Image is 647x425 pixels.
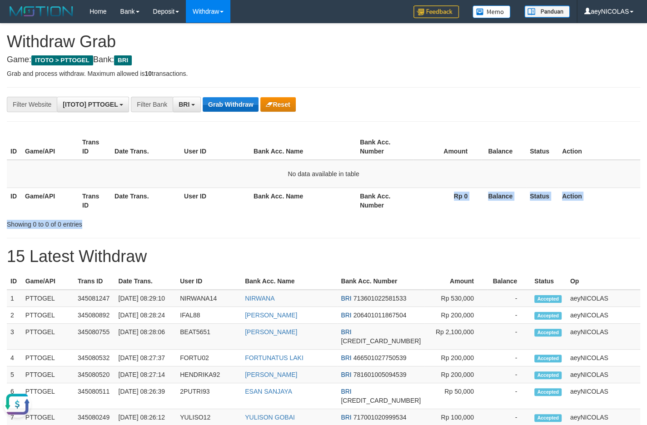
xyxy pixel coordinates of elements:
[180,134,250,160] th: User ID
[567,324,640,350] td: aeyNICOLAS
[337,273,424,290] th: Bank Acc. Number
[558,188,640,213] th: Action
[353,414,407,421] span: Copy 717001020999534 to clipboard
[180,188,250,213] th: User ID
[531,273,567,290] th: Status
[22,290,74,307] td: PTTOGEL
[353,354,407,361] span: Copy 466501027750539 to clipboard
[114,273,176,290] th: Date Trans.
[424,366,488,383] td: Rp 200,000
[22,383,74,409] td: PTTOGEL
[4,4,31,31] button: Open LiveChat chat widget
[114,55,132,65] span: BRI
[488,366,531,383] td: -
[353,295,407,302] span: Copy 713601022581533 to clipboard
[57,97,129,112] button: [ITOTO] PTTOGEL
[534,295,562,303] span: Accepted
[74,273,114,290] th: Trans ID
[413,134,481,160] th: Amount
[22,324,74,350] td: PTTOGEL
[341,354,351,361] span: BRI
[176,324,241,350] td: BEAT5651
[245,328,297,336] a: [PERSON_NAME]
[413,5,459,18] img: Feedback.jpg
[7,290,22,307] td: 1
[488,307,531,324] td: -
[534,371,562,379] span: Accepted
[424,383,488,409] td: Rp 50,000
[114,383,176,409] td: [DATE] 08:26:39
[74,350,114,366] td: 345080532
[424,350,488,366] td: Rp 200,000
[7,273,22,290] th: ID
[424,273,488,290] th: Amount
[356,188,413,213] th: Bank Acc. Number
[424,324,488,350] td: Rp 2,100,000
[534,355,562,362] span: Accepted
[526,188,558,213] th: Status
[341,397,421,404] span: Copy 367601009433535 to clipboard
[245,371,297,378] a: [PERSON_NAME]
[526,134,558,160] th: Status
[131,97,173,112] div: Filter Bank
[7,247,640,266] h1: 15 Latest Withdraw
[114,290,176,307] td: [DATE] 08:29:10
[114,350,176,366] td: [DATE] 08:27:37
[79,188,111,213] th: Trans ID
[7,366,22,383] td: 5
[176,350,241,366] td: FORTU02
[341,337,421,345] span: Copy 633901007982535 to clipboard
[488,290,531,307] td: -
[7,216,263,229] div: Showing 0 to 0 of 0 entries
[341,388,351,395] span: BRI
[341,414,351,421] span: BRI
[245,295,274,302] a: NIRWANA
[203,97,259,112] button: Grab Withdraw
[341,371,351,378] span: BRI
[7,134,21,160] th: ID
[176,273,241,290] th: User ID
[7,188,21,213] th: ID
[74,383,114,409] td: 345080511
[341,328,351,336] span: BRI
[341,295,351,302] span: BRI
[245,388,292,395] a: ESAN SANJAYA
[7,383,22,409] td: 6
[558,134,640,160] th: Action
[21,188,79,213] th: Game/API
[567,307,640,324] td: aeyNICOLAS
[7,97,57,112] div: Filter Website
[241,273,337,290] th: Bank Acc. Name
[534,329,562,336] span: Accepted
[424,307,488,324] td: Rp 200,000
[567,366,640,383] td: aeyNICOLAS
[63,101,118,108] span: [ITOTO] PTTOGEL
[413,188,481,213] th: Rp 0
[245,311,297,319] a: [PERSON_NAME]
[341,311,351,319] span: BRI
[7,69,640,78] p: Grab and process withdraw. Maximum allowed is transactions.
[353,371,407,378] span: Copy 781601005094539 to clipboard
[22,350,74,366] td: PTTOGEL
[114,307,176,324] td: [DATE] 08:28:24
[260,97,295,112] button: Reset
[356,134,413,160] th: Bank Acc. Number
[111,134,180,160] th: Date Trans.
[534,414,562,422] span: Accepted
[173,97,201,112] button: BRI
[179,101,189,108] span: BRI
[250,134,356,160] th: Bank Acc. Name
[353,311,407,319] span: Copy 206401011867504 to clipboard
[488,324,531,350] td: -
[74,324,114,350] td: 345080755
[176,290,241,307] td: NIRWANA14
[473,5,511,18] img: Button%20Memo.svg
[22,273,74,290] th: Game/API
[7,307,22,324] td: 2
[7,324,22,350] td: 3
[176,383,241,409] td: 2PUTRI93
[79,134,111,160] th: Trans ID
[111,188,180,213] th: Date Trans.
[22,366,74,383] td: PTTOGEL
[488,273,531,290] th: Balance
